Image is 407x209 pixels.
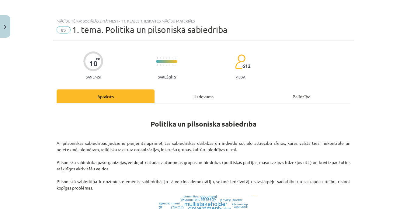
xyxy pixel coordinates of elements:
div: Apraksts [57,89,155,103]
div: 10 [89,59,98,68]
div: Palīdzība [252,89,350,103]
img: icon-short-line-57e1e144782c952c97e751825c79c345078a6d821885a25fce030b3d8c18986b.svg [163,64,164,66]
p: pilda [235,75,245,79]
div: Uzdevums [155,89,252,103]
span: 612 [242,63,251,69]
p: Sarežģīts [158,75,176,79]
img: icon-short-line-57e1e144782c952c97e751825c79c345078a6d821885a25fce030b3d8c18986b.svg [160,64,161,66]
span: #2 [57,26,71,33]
strong: Politika un pilsoniskā sabiedrība [151,120,256,128]
img: icon-close-lesson-0947bae3869378f0d4975bcd49f059093ad1ed9edebbc8119c70593378902aed.svg [4,25,6,29]
img: icon-short-line-57e1e144782c952c97e751825c79c345078a6d821885a25fce030b3d8c18986b.svg [163,57,164,59]
img: icon-short-line-57e1e144782c952c97e751825c79c345078a6d821885a25fce030b3d8c18986b.svg [157,64,158,66]
img: icon-short-line-57e1e144782c952c97e751825c79c345078a6d821885a25fce030b3d8c18986b.svg [157,57,158,59]
img: icon-short-line-57e1e144782c952c97e751825c79c345078a6d821885a25fce030b3d8c18986b.svg [160,57,161,59]
span: XP [96,57,100,61]
span: 1. tēma. Politika un pilsoniskā sabiedrība [72,25,228,35]
div: Mācību tēma: Sociālās zinātnes i - 11. klases 1. ieskaites mācību materiāls [57,19,350,23]
img: students-c634bb4e5e11cddfef0936a35e636f08e4e9abd3cc4e673bd6f9a4125e45ecb1.svg [235,54,245,69]
p: Ar pilsoniskās sabiedrības jēdzienu pieņemts apzīmēt tās sabiedriskās darbības un indivīdu sociāl... [57,140,350,191]
p: Saņemsi [83,75,103,79]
